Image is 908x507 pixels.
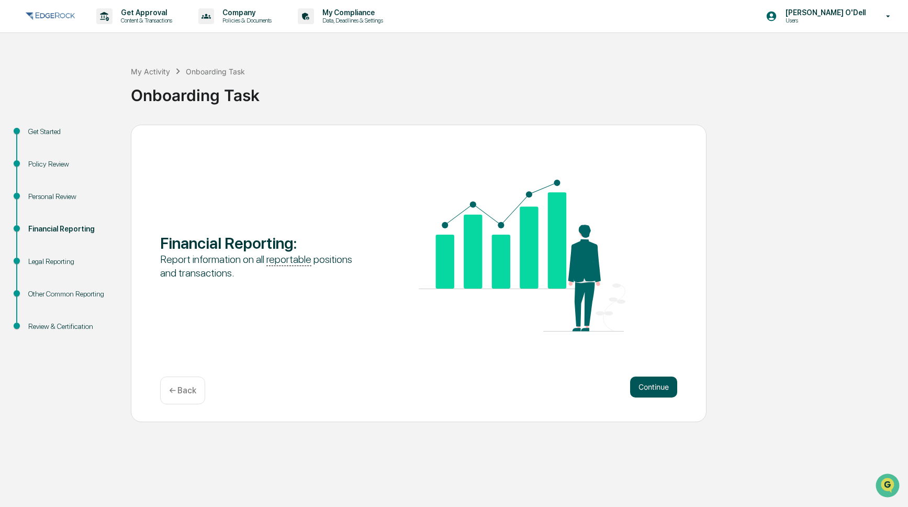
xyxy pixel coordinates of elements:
a: 🗄️Attestations [72,128,134,147]
p: Content & Transactions [113,17,177,24]
div: Start new chat [36,80,172,91]
p: ← Back [169,385,196,395]
div: Other Common Reporting [28,289,114,300]
button: Continue [630,377,677,398]
div: 🖐️ [10,133,19,141]
a: Powered byPylon [74,177,127,185]
div: 🔎 [10,153,19,161]
button: Start new chat [178,83,190,96]
div: 🗄️ [76,133,84,141]
a: 🖐️Preclearance [6,128,72,147]
div: Onboarding Task [186,67,245,76]
div: Onboarding Task [131,78,903,105]
p: Users [777,17,871,24]
div: Report information on all positions and transactions. [160,252,367,280]
span: Preclearance [21,132,68,142]
div: We're available if you need us! [36,91,132,99]
p: [PERSON_NAME] O'Dell [777,8,871,17]
div: Legal Reporting [28,256,114,267]
img: 1746055101610-c473b297-6a78-478c-a979-82029cc54cd1 [10,80,29,99]
div: Personal Review [28,191,114,202]
iframe: Open customer support [875,472,903,501]
div: Financial Reporting : [160,234,367,252]
p: Company [214,8,277,17]
div: Review & Certification [28,321,114,332]
u: reportable [266,253,311,266]
div: My Activity [131,67,170,76]
span: Attestations [86,132,130,142]
div: Financial Reporting [28,224,114,235]
p: How can we help? [10,22,190,39]
span: Pylon [104,178,127,185]
p: Policies & Documents [214,17,277,24]
p: My Compliance [314,8,388,17]
p: Get Approval [113,8,177,17]
img: logo [25,10,75,23]
img: Financial Reporting [419,180,625,332]
p: Data, Deadlines & Settings [314,17,388,24]
div: Get Started [28,126,114,137]
div: Policy Review [28,159,114,170]
a: 🔎Data Lookup [6,148,70,167]
span: Data Lookup [21,152,66,162]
